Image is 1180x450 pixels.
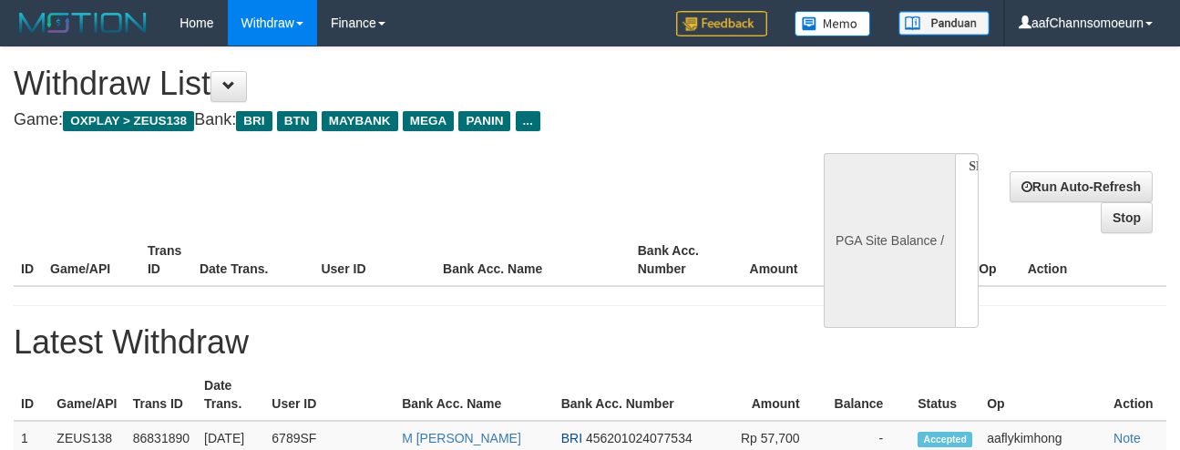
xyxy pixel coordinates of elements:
[971,234,1020,286] th: Op
[140,234,192,286] th: Trans ID
[14,369,49,421] th: ID
[14,66,768,102] h1: Withdraw List
[980,369,1106,421] th: Op
[827,369,911,421] th: Balance
[918,432,972,447] span: Accepted
[458,111,510,131] span: PANIN
[197,369,264,421] th: Date Trans.
[322,111,398,131] span: MAYBANK
[395,369,554,421] th: Bank Acc. Name
[43,234,140,286] th: Game/API
[586,431,693,445] span: 456201024077534
[14,9,152,36] img: MOTION_logo.png
[236,111,272,131] span: BRI
[63,111,194,131] span: OXPLAY > ZEUS138
[824,153,955,328] div: PGA Site Balance /
[676,11,767,36] img: Feedback.jpg
[14,111,768,129] h4: Game: Bank:
[277,111,317,131] span: BTN
[313,234,436,286] th: User ID
[898,11,990,36] img: panduan.png
[516,111,540,131] span: ...
[910,369,980,421] th: Status
[1101,202,1153,233] a: Stop
[729,369,827,421] th: Amount
[1106,369,1166,421] th: Action
[561,431,582,445] span: BRI
[49,369,125,421] th: Game/API
[728,234,826,286] th: Amount
[403,111,455,131] span: MEGA
[192,234,314,286] th: Date Trans.
[126,369,197,421] th: Trans ID
[436,234,631,286] th: Bank Acc. Name
[14,234,43,286] th: ID
[1113,431,1141,445] a: Note
[1010,171,1153,202] a: Run Auto-Refresh
[264,369,395,421] th: User ID
[631,234,728,286] th: Bank Acc. Number
[795,11,871,36] img: Button%20Memo.svg
[402,431,521,445] a: M [PERSON_NAME]
[1021,234,1166,286] th: Action
[554,369,729,421] th: Bank Acc. Number
[14,324,1166,361] h1: Latest Withdraw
